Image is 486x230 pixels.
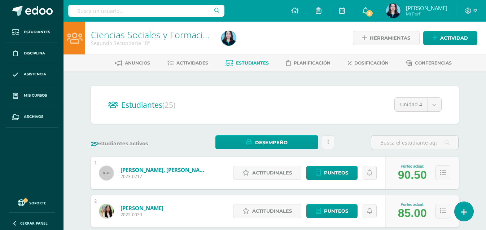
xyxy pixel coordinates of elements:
[95,199,97,204] div: 2
[95,160,97,165] div: 1
[440,31,468,45] span: Actividad
[255,136,288,149] span: Desempeño
[6,64,58,85] a: Asistencia
[6,43,58,64] a: Disciplina
[324,204,348,218] span: Punteos
[306,204,358,218] a: Punteos
[125,60,150,66] span: Anuncios
[348,57,389,69] a: Dosificación
[91,141,97,147] span: 25
[91,140,179,147] label: Estudiantes activos
[6,85,58,106] a: Mis cursos
[24,50,45,56] span: Disciplina
[286,57,330,69] a: Planificación
[99,166,114,180] img: 60x60
[370,31,410,45] span: Herramientas
[406,57,452,69] a: Conferencias
[121,100,175,110] span: Estudiantes
[176,60,208,66] span: Actividades
[226,57,269,69] a: Estudiantes
[24,93,47,98] span: Mis cursos
[24,71,46,77] span: Asistencia
[324,166,348,180] span: Punteos
[398,164,427,168] div: Punteo actual:
[121,212,163,218] span: 2022-0039
[406,4,447,12] span: [PERSON_NAME]
[353,31,420,45] a: Herramientas
[233,166,301,180] a: Actitudinales
[20,221,48,226] span: Cerrar panel
[233,204,301,218] a: Actitudinales
[365,9,373,17] span: 3
[6,106,58,128] a: Archivos
[398,203,427,207] div: Punteo actual:
[354,60,389,66] span: Dosificación
[415,60,452,66] span: Conferencias
[121,204,163,212] a: [PERSON_NAME]
[99,204,114,218] img: ebbd83b7ef747cc4d2899b472b5adeaf.png
[236,60,269,66] span: Estudiantes
[222,31,236,45] img: 58a3fbeca66addd3cac8df0ed67b710d.png
[400,98,422,111] span: Unidad 4
[91,40,213,47] div: Segundo Secundaria 'B'
[9,198,55,207] a: Soporte
[91,28,260,41] a: Ciencias Sociales y Formación Ciudadana
[398,207,427,220] div: 85.00
[215,135,318,149] a: Desempeño
[398,168,427,182] div: 90.50
[121,166,207,173] a: [PERSON_NAME], [PERSON_NAME]
[91,30,213,40] h1: Ciencias Sociales y Formación Ciudadana
[121,173,207,180] span: 2023-0217
[167,57,208,69] a: Actividades
[306,166,358,180] a: Punteos
[406,11,447,17] span: Mi Perfil
[6,22,58,43] a: Estudiantes
[371,136,458,150] input: Busca el estudiante aquí...
[24,29,50,35] span: Estudiantes
[24,114,43,120] span: Archivos
[68,5,224,17] input: Busca un usuario...
[294,60,330,66] span: Planificación
[252,166,292,180] span: Actitudinales
[252,204,292,218] span: Actitudinales
[423,31,477,45] a: Actividad
[386,4,400,18] img: 58a3fbeca66addd3cac8df0ed67b710d.png
[162,100,175,110] span: (25)
[115,57,150,69] a: Anuncios
[395,98,441,111] a: Unidad 4
[29,200,46,205] span: Soporte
